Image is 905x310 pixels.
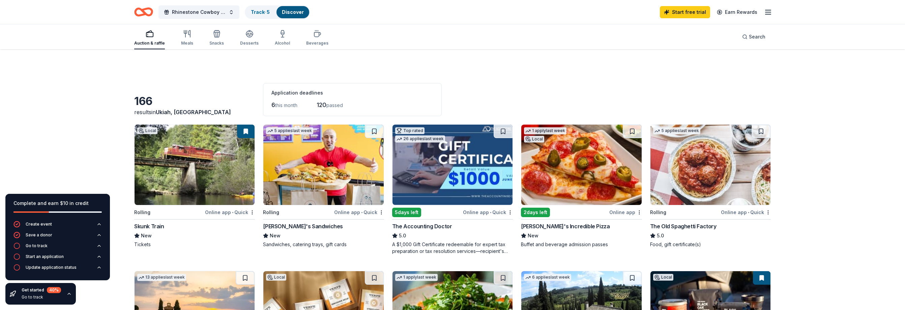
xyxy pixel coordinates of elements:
div: Rolling [134,208,150,216]
div: Online app Quick [334,208,384,216]
div: Go to track [22,294,61,300]
div: 1 apply last week [524,127,566,134]
a: Track· 5 [251,9,270,15]
span: • [748,210,749,215]
button: Save a donor [13,232,102,242]
div: Online app [609,208,642,216]
div: 166 [134,95,255,108]
img: Image for The Old Spaghetti Factory [650,125,770,205]
div: Alcohol [275,41,290,46]
div: Update application status [26,265,77,270]
span: 5.0 [657,232,664,240]
div: Online app Quick [721,208,771,216]
button: Auction & raffle [134,27,165,49]
div: 26 applies last week [395,135,445,143]
a: Home [134,4,153,20]
div: Beverages [306,41,328,46]
div: The Old Spaghetti Factory [650,222,717,230]
div: 40 % [47,287,61,293]
a: Image for The Accounting DoctorTop rated26 applieslast week5days leftOnline app•QuickThe Accounti... [392,124,513,255]
div: Get started [22,287,61,293]
button: Start an application [13,253,102,264]
span: 6 [271,101,275,108]
a: Image for Ike's Sandwiches5 applieslast weekRollingOnline app•Quick[PERSON_NAME]'s SandwichesNewS... [263,124,384,248]
div: Auction & raffle [134,41,165,46]
span: in [151,109,231,115]
div: Save a donor [26,232,52,238]
span: New [141,232,152,240]
img: Image for The Accounting Doctor [392,125,513,205]
div: Buffet and beverage admission passes [521,241,642,248]
span: this month [275,102,297,108]
a: Image for Skunk TrainLocalRollingOnline app•QuickSkunk TrainNewTickets [134,124,255,248]
button: Snacks [209,27,224,49]
div: Desserts [240,41,259,46]
a: Discover [282,9,304,15]
a: Start free trial [660,6,710,18]
div: Start an application [26,254,64,259]
a: Earn Rewards [713,6,761,18]
div: Application deadlines [271,89,433,97]
span: passed [326,102,343,108]
div: 5 applies last week [266,127,313,134]
button: Search [737,30,771,44]
span: • [232,210,233,215]
button: Desserts [240,27,259,49]
div: Local [653,274,673,281]
img: Image for Skunk Train [135,125,255,205]
div: Tickets [134,241,255,248]
span: New [270,232,281,240]
div: Complete and earn $10 in credit [13,199,102,207]
span: 5.0 [399,232,406,240]
span: • [490,210,491,215]
button: Alcohol [275,27,290,49]
div: Snacks [209,41,224,46]
div: Local [137,127,157,134]
button: Go to track [13,242,102,253]
div: Meals [181,41,193,46]
div: Skunk Train [134,222,164,230]
div: Online app Quick [463,208,513,216]
div: 6 applies last week [524,274,571,281]
div: 13 applies last week [137,274,186,281]
img: Image for Ike's Sandwiches [263,125,383,205]
div: 5 days left [392,208,421,217]
button: Track· 5Discover [245,5,310,19]
div: results [134,108,255,116]
div: Top rated [395,127,425,134]
div: Go to track [26,243,48,249]
div: Rolling [263,208,279,216]
img: Image for John's Incredible Pizza [521,125,641,205]
div: Create event [26,222,52,227]
span: Ukiah, [GEOGRAPHIC_DATA] [156,109,231,115]
div: A $1,000 Gift Certificate redeemable for expert tax preparation or tax resolution services—recipi... [392,241,513,255]
a: Image for The Old Spaghetti Factory5 applieslast weekRollingOnline app•QuickThe Old Spaghetti Fac... [650,124,771,248]
button: Update application status [13,264,102,275]
span: Rhinestone Cowboy Ball [172,8,226,16]
span: Search [749,33,765,41]
div: Local [266,274,286,281]
div: 1 apply last week [395,274,438,281]
span: 120 [317,101,326,108]
button: Create event [13,221,102,232]
button: Meals [181,27,193,49]
div: Food, gift certificate(s) [650,241,771,248]
button: Beverages [306,27,328,49]
div: 5 applies last week [653,127,700,134]
div: The Accounting Doctor [392,222,452,230]
div: [PERSON_NAME]'s Incredible Pizza [521,222,610,230]
div: [PERSON_NAME]'s Sandwiches [263,222,343,230]
span: • [361,210,362,215]
a: Image for John's Incredible Pizza1 applylast weekLocal2days leftOnline app[PERSON_NAME]'s Incredi... [521,124,642,248]
div: Rolling [650,208,666,216]
button: Rhinestone Cowboy Ball [158,5,239,19]
span: New [528,232,538,240]
div: Sandwiches, catering trays, gift cards [263,241,384,248]
div: Online app Quick [205,208,255,216]
div: Local [524,136,544,143]
div: 2 days left [521,208,550,217]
